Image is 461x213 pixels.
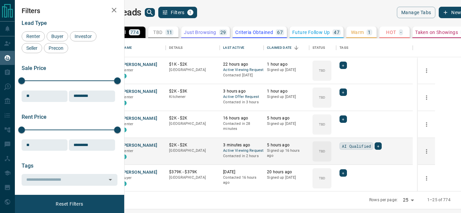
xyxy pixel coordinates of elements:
[184,30,216,35] p: Just Browsing
[267,169,306,175] p: 20 hours ago
[336,38,413,57] div: Tags
[267,94,306,100] p: Signed up [DATE]
[44,43,68,53] div: Precon
[422,66,432,76] button: more
[169,94,216,100] p: Kitchener
[386,30,396,35] p: HOT
[267,115,306,121] p: 5 hours ago
[223,38,244,57] div: Last Active
[342,62,344,69] span: +
[377,143,379,149] span: +
[342,89,344,96] span: +
[106,175,115,184] button: Open
[400,30,402,35] p: -
[46,45,66,51] span: Precon
[169,142,216,148] p: $2K - $2K
[169,88,216,94] p: $2K - $3K
[267,88,306,94] p: 1 hour ago
[220,30,226,35] p: 29
[24,45,40,51] span: Seller
[267,142,306,148] p: 5 hours ago
[169,169,216,175] p: $379K - $379K
[166,38,220,57] div: Details
[340,115,347,123] div: +
[292,30,330,35] p: Future Follow Up
[70,31,97,41] div: Investor
[422,93,432,103] button: more
[22,114,47,120] span: Rent Price
[22,7,117,15] h2: Filters
[342,170,344,176] span: +
[375,142,382,150] div: +
[169,115,216,121] p: $2K - $2K
[351,30,364,35] p: Warm
[267,148,306,158] p: Signed up 16 hours ago
[223,115,260,121] p: 16 hours ago
[188,10,193,15] span: 1
[122,62,157,68] button: [PERSON_NAME]
[49,34,66,39] span: Buyer
[369,197,398,203] p: Rows per page:
[22,20,47,26] span: Lead Type
[223,88,260,94] p: 3 hours ago
[122,169,157,176] button: [PERSON_NAME]
[223,100,260,105] p: Contacted in 3 hours
[223,121,260,132] p: Contacted in 28 minutes
[220,38,264,57] div: Last Active
[118,38,166,57] div: Name
[223,67,260,73] span: Active Viewing Request
[130,30,139,35] p: 774
[158,7,197,18] button: Filters1
[223,62,260,67] p: 22 hours ago
[122,38,132,57] div: Name
[153,30,162,35] p: TBD
[22,43,42,53] div: Seller
[267,38,292,57] div: Claimed Date
[122,88,157,95] button: [PERSON_NAME]
[313,38,325,57] div: Status
[169,121,216,127] p: [GEOGRAPHIC_DATA]
[422,146,432,156] button: more
[122,68,133,72] span: Renter
[319,68,325,73] p: TBD
[267,175,306,180] p: Signed up [DATE]
[223,169,260,175] p: [DATE]
[264,38,309,57] div: Claimed Date
[340,88,347,96] div: +
[319,149,325,154] p: TBD
[223,175,260,185] p: Contacted 16 hours ago
[122,115,157,122] button: [PERSON_NAME]
[169,62,216,67] p: $1K - $2K
[169,148,216,153] p: [GEOGRAPHIC_DATA]
[235,30,273,35] p: Criteria Obtained
[223,148,260,154] span: Active Viewing Request
[397,7,435,18] button: Manage Tabs
[427,197,450,203] p: 1–25 of 774
[422,119,432,130] button: more
[342,116,344,122] span: +
[22,31,45,41] div: Renter
[292,43,301,52] button: Sort
[122,149,133,153] span: Renter
[22,65,46,71] span: Sale Price
[122,142,157,149] button: [PERSON_NAME]
[334,30,340,35] p: 47
[319,176,325,181] p: TBD
[145,8,155,17] button: search button
[422,173,432,183] button: more
[122,122,133,126] span: Renter
[122,95,133,99] span: Renter
[319,95,325,100] p: TBD
[340,62,347,69] div: +
[223,153,260,159] p: Contacted in 2 hours
[223,73,260,78] p: Contacted [DATE]
[169,175,216,180] p: [GEOGRAPHIC_DATA]
[47,31,68,41] div: Buyer
[223,94,260,100] span: Active Offer Request
[223,142,260,148] p: 3 minutes ago
[169,67,216,73] p: [GEOGRAPHIC_DATA]
[319,122,325,127] p: TBD
[22,163,33,169] span: Tags
[267,62,306,67] p: 1 hour ago
[267,121,306,127] p: Signed up [DATE]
